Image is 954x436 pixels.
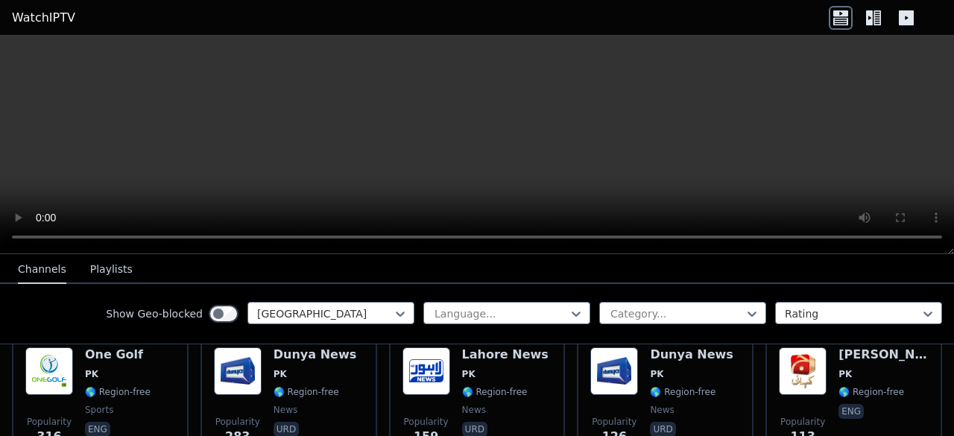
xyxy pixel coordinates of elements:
span: PK [85,368,98,380]
span: 🌎 Region-free [85,386,151,398]
h6: Dunya News [650,347,733,362]
span: news [462,404,486,416]
h6: Lahore News [462,347,549,362]
p: eng [838,404,864,419]
span: PK [838,368,852,380]
span: Popularity [215,416,260,428]
span: sports [85,404,113,416]
h6: One Golf [85,347,151,362]
span: 🌎 Region-free [650,386,715,398]
span: news [274,404,297,416]
h6: Dunya News [274,347,356,362]
span: PK [650,368,663,380]
span: Popularity [592,416,636,428]
img: Lahore News [402,347,450,395]
span: Popularity [780,416,825,428]
a: WatchIPTV [12,9,75,27]
span: 🌎 Region-free [462,386,528,398]
button: Playlists [90,256,133,284]
img: One Golf [25,347,73,395]
span: news [650,404,674,416]
span: 🌎 Region-free [838,386,904,398]
span: PK [274,368,287,380]
img: Dunya News [590,347,638,395]
button: Channels [18,256,66,284]
h6: [PERSON_NAME] [838,347,929,362]
span: Popularity [27,416,72,428]
span: 🌎 Region-free [274,386,339,398]
img: Dunya News [214,347,262,395]
label: Show Geo-blocked [106,306,203,321]
span: Popularity [404,416,449,428]
span: PK [462,368,476,380]
img: Geo Kahani [779,347,827,395]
